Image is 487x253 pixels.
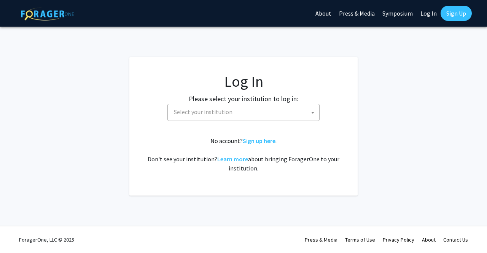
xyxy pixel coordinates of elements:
a: Sign up here [243,137,275,145]
a: Terms of Use [345,236,375,243]
h1: Log In [145,72,342,91]
a: Contact Us [443,236,468,243]
span: Select your institution [171,104,319,120]
span: Select your institution [167,104,320,121]
a: Learn more about bringing ForagerOne to your institution [217,155,248,163]
a: About [422,236,436,243]
a: Privacy Policy [383,236,414,243]
label: Please select your institution to log in: [189,94,298,104]
a: Press & Media [305,236,337,243]
span: Select your institution [174,108,232,116]
div: ForagerOne, LLC © 2025 [19,226,74,253]
a: Sign Up [441,6,472,21]
div: No account? . Don't see your institution? about bringing ForagerOne to your institution. [145,136,342,173]
img: ForagerOne Logo [21,7,74,21]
